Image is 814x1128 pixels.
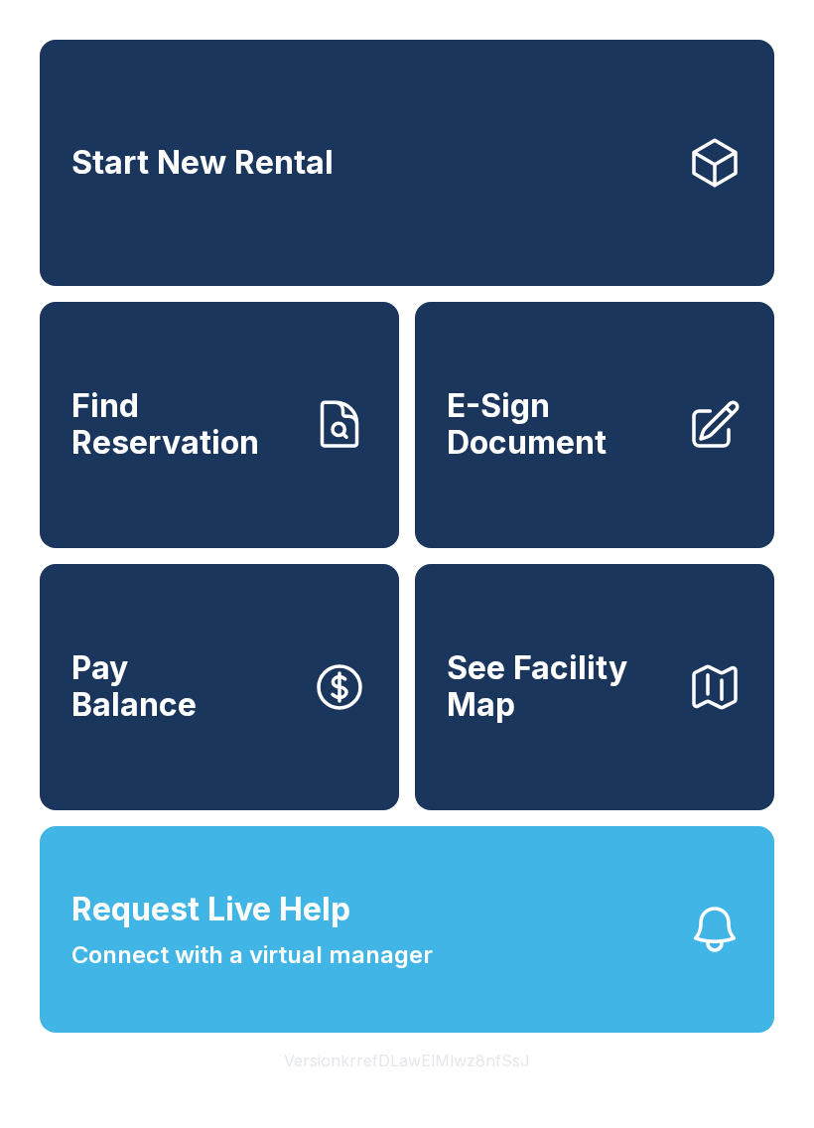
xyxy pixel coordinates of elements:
span: Pay Balance [71,650,197,723]
span: Start New Rental [71,145,334,182]
button: See Facility Map [415,564,774,810]
span: Connect with a virtual manager [71,937,433,973]
button: PayBalance [40,564,399,810]
span: E-Sign Document [447,388,671,461]
a: Start New Rental [40,40,774,286]
span: Request Live Help [71,886,350,933]
span: See Facility Map [447,650,671,723]
a: Find Reservation [40,302,399,548]
span: Find Reservation [71,388,296,461]
button: Request Live HelpConnect with a virtual manager [40,826,774,1033]
a: E-Sign Document [415,302,774,548]
button: VersionkrrefDLawElMlwz8nfSsJ [268,1033,546,1088]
